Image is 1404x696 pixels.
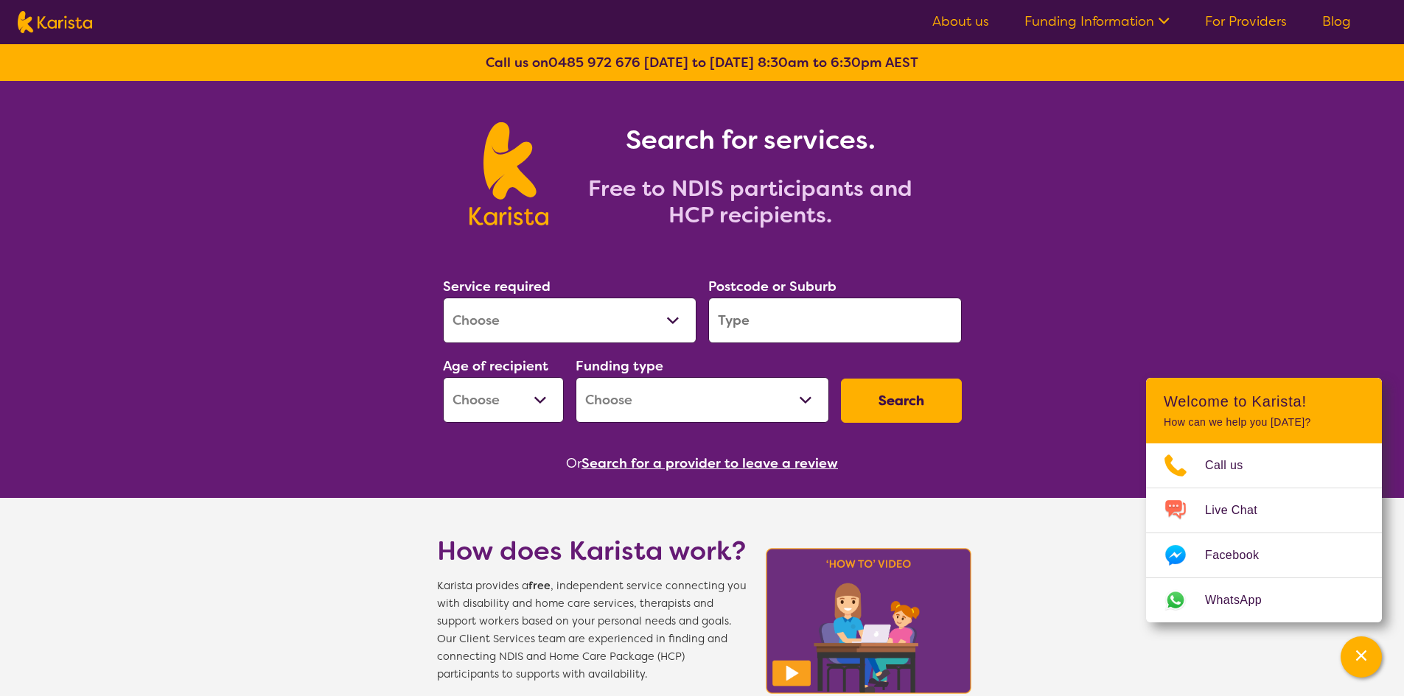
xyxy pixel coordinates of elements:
label: Age of recipient [443,357,548,375]
button: Channel Menu [1341,636,1382,678]
span: Live Chat [1205,499,1275,521]
b: free [528,579,551,593]
span: Call us [1205,454,1261,477]
button: Search for a provider to leave a review [581,452,838,474]
span: WhatsApp [1205,589,1279,611]
a: Funding Information [1024,13,1170,30]
span: Facebook [1205,544,1276,566]
label: Service required [443,278,551,295]
div: Channel Menu [1146,378,1382,622]
img: Karista logo [469,122,548,225]
h1: How does Karista work? [437,533,747,569]
ul: Choose channel [1146,443,1382,622]
a: Blog [1322,13,1351,30]
b: Call us on [DATE] to [DATE] 8:30am to 6:30pm AEST [486,54,918,71]
a: For Providers [1205,13,1287,30]
h1: Search for services. [566,122,935,158]
span: Or [566,452,581,474]
a: Web link opens in a new tab. [1146,578,1382,622]
h2: Welcome to Karista! [1164,393,1364,410]
img: Karista logo [18,11,92,33]
label: Postcode or Suburb [708,278,837,295]
h2: Free to NDIS participants and HCP recipients. [566,175,935,228]
button: Search [841,379,962,423]
input: Type [708,298,962,343]
label: Funding type [576,357,663,375]
a: 0485 972 676 [548,54,640,71]
a: About us [932,13,989,30]
p: How can we help you [DATE]? [1164,416,1364,429]
span: Karista provides a , independent service connecting you with disability and home care services, t... [437,577,747,683]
